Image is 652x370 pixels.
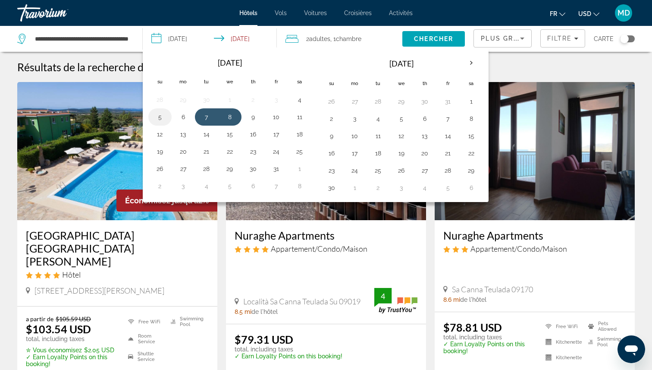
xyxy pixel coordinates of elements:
[418,182,432,194] button: Day 4
[371,95,385,108] button: Day 28
[443,229,626,242] a: Nuraghe Apartments
[304,9,327,16] a: Voitures
[348,130,362,142] button: Day 10
[348,182,362,194] button: Day 1
[325,182,339,194] button: Day 30
[153,128,167,140] button: Day 12
[176,111,190,123] button: Day 6
[271,244,367,253] span: Appartement/Condo/Maison
[34,286,164,295] span: [STREET_ADDRESS][PERSON_NAME]
[26,229,209,268] h3: [GEOGRAPHIC_DATA] [GEOGRAPHIC_DATA][PERSON_NAME]
[176,163,190,175] button: Day 27
[125,196,198,205] span: Économisez jusqu'à
[541,321,583,332] li: Free WiFi
[441,164,455,177] button: Day 28
[26,347,82,354] span: ✮ Vous économisez
[550,10,557,17] span: fr
[343,53,460,74] th: [DATE]
[275,9,287,16] a: Vols
[414,35,453,42] span: Chercher
[239,9,257,16] a: Hôtels
[26,323,91,335] ins: $103.54 USD
[246,145,260,158] button: Day 23
[395,182,408,194] button: Day 3
[223,111,237,123] button: Day 8
[389,9,413,16] span: Activités
[371,147,385,159] button: Day 18
[277,26,402,52] button: Travelers: 2 adults, 0 children
[34,32,129,45] input: Search hotel destination
[153,111,167,123] button: Day 5
[325,130,339,142] button: Day 9
[306,33,330,45] span: 2
[348,113,362,125] button: Day 3
[223,145,237,158] button: Day 22
[470,244,567,253] span: Appartement/Condo/Maison
[62,270,81,279] span: Hôtel
[550,7,565,20] button: Change language
[176,180,190,192] button: Day 3
[402,31,465,47] button: Search
[124,332,166,345] li: Room Service
[541,352,583,363] li: Kitchenette
[547,35,572,42] span: Filtre
[166,315,209,328] li: Swimming Pool
[17,82,217,220] img: Lu' Hotel Porto Pino
[395,130,408,142] button: Day 12
[293,163,307,175] button: Day 1
[270,180,283,192] button: Day 7
[441,130,455,142] button: Day 14
[235,333,293,346] ins: $79.31 USD
[309,35,330,42] span: Adultes
[418,164,432,177] button: Day 27
[325,113,339,125] button: Day 2
[395,95,408,108] button: Day 29
[200,94,213,106] button: Day 30
[26,347,117,354] p: $2.05 USD
[464,164,478,177] button: Day 29
[293,128,307,140] button: Day 18
[235,346,342,353] p: total, including taxes
[418,130,432,142] button: Day 13
[460,296,486,303] span: de l'hôtel
[246,163,260,175] button: Day 30
[200,180,213,192] button: Day 4
[464,95,478,108] button: Day 1
[143,26,277,52] button: Select check in and out date
[26,354,117,367] p: ✓ Earn Loyalty Points on this booking!
[176,128,190,140] button: Day 13
[223,180,237,192] button: Day 5
[148,53,311,195] table: Left calendar grid
[348,95,362,108] button: Day 27
[330,33,361,45] span: , 1
[618,335,645,363] iframe: Bouton de lancement de la fenêtre de messagerie
[584,321,626,332] li: Pets Allowed
[116,190,217,212] div: 2%
[293,94,307,106] button: Day 4
[270,94,283,106] button: Day 3
[371,164,385,177] button: Day 25
[464,182,478,194] button: Day 6
[325,95,339,108] button: Day 26
[223,163,237,175] button: Day 29
[235,229,417,242] a: Nuraghe Apartments
[578,10,591,17] span: USD
[26,335,117,342] p: total, including taxes
[200,145,213,158] button: Day 21
[26,315,53,323] span: a partir de
[540,29,585,47] button: Filters
[441,182,455,194] button: Day 5
[243,297,360,306] span: Località Sa Canna Teulada Su 09019
[270,128,283,140] button: Day 17
[17,60,170,73] h1: Résultats de la recherche d'hôtel
[452,285,533,294] span: Sa Canna Teulada 09170
[418,95,432,108] button: Day 30
[235,244,417,253] div: 4 star Apartment
[270,163,283,175] button: Day 31
[441,147,455,159] button: Day 21
[124,315,166,328] li: Free WiFi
